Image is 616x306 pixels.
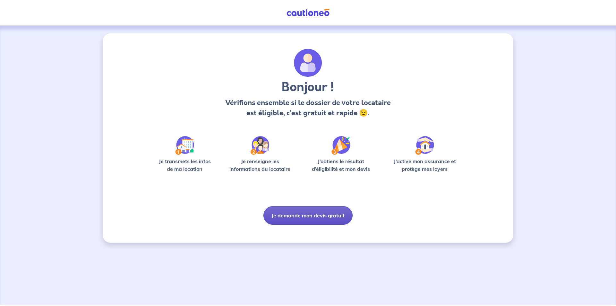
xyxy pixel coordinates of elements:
p: J’obtiens le résultat d’éligibilité et mon devis [305,157,377,173]
img: Cautioneo [284,9,332,17]
p: Je renseigne les informations du locataire [226,157,295,173]
h3: Bonjour ! [223,80,392,95]
p: Je transmets les infos de ma location [154,157,215,173]
img: /static/f3e743aab9439237c3e2196e4328bba9/Step-3.svg [331,136,350,155]
img: /static/c0a346edaed446bb123850d2d04ad552/Step-2.svg [251,136,269,155]
img: archivate [294,49,322,77]
p: Vérifions ensemble si le dossier de votre locataire est éligible, c’est gratuit et rapide 😉. [223,98,392,118]
p: J’active mon assurance et protège mes loyers [387,157,462,173]
button: Je demande mon devis gratuit [263,206,353,225]
img: /static/90a569abe86eec82015bcaae536bd8e6/Step-1.svg [175,136,194,155]
img: /static/bfff1cf634d835d9112899e6a3df1a5d/Step-4.svg [415,136,434,155]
